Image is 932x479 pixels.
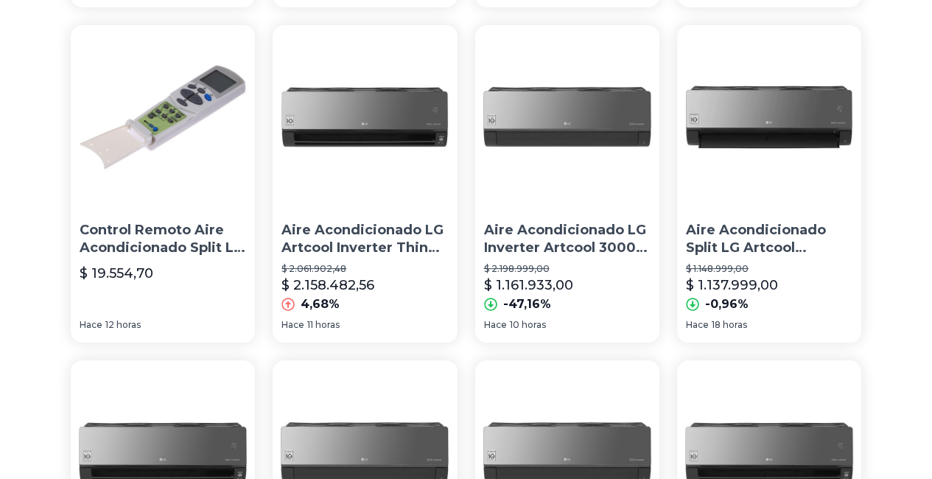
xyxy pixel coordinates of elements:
span: 18 horas [712,319,747,331]
p: $ 2.198.999,00 [484,263,651,275]
span: Hace [484,319,507,331]
a: Control Remoto Aire Acondicionado Split LG Artcool FriocalorControl Remoto Aire Acondicionado Spl... [71,25,255,343]
span: 11 horas [307,319,340,331]
p: $ 1.161.933,00 [484,275,573,296]
img: Aire Acondicionado LG Inverter Artcool 3000 Frigorías Color Negro [475,25,659,209]
p: $ 19.554,70 [80,263,153,284]
a: Aire Acondicionado LG Artcool Inverter Thinq Split Frío/calor 4540 Frigorías Negro 220v S4-w18klr... [273,25,457,343]
a: Aire Acondicionado Split LG Artcool Inverter Wifi 3000 F/cAire Acondicionado Split LG Artcool Inv... [677,25,861,343]
p: Control Remoto Aire Acondicionado Split LG Artcool Friocalor [80,221,246,258]
p: Aire Acondicionado Split LG Artcool Inverter Wifi 3000 F/c [686,221,852,258]
p: -0,96% [705,296,749,313]
span: Hace [686,319,709,331]
p: Aire Acondicionado LG Artcool Inverter Thinq Split Frío/calor 4540 Frigorías Negro 220v S4-w18klrpa [281,221,448,258]
span: Hace [281,319,304,331]
img: Aire Acondicionado LG Artcool Inverter Thinq Split Frío/calor 4540 Frigorías Negro 220v S4-w18klrpa [273,25,457,209]
span: Hace [80,319,102,331]
p: -47,16% [503,296,551,313]
p: $ 1.137.999,00 [686,275,778,296]
p: $ 1.148.999,00 [686,263,852,275]
img: Control Remoto Aire Acondicionado Split LG Artcool Friocalor [71,25,255,209]
p: $ 2.158.482,56 [281,275,374,296]
span: 10 horas [510,319,546,331]
span: 12 horas [105,319,141,331]
p: 4,68% [301,296,340,313]
p: $ 2.061.902,48 [281,263,448,275]
a: Aire Acondicionado LG Inverter Artcool 3000 Frigorías Color NegroAire Acondicionado LG Inverter A... [475,25,659,343]
p: Aire Acondicionado LG Inverter Artcool 3000 Frigorías Color Negro [484,221,651,258]
img: Aire Acondicionado Split LG Artcool Inverter Wifi 3000 F/c [677,25,861,209]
